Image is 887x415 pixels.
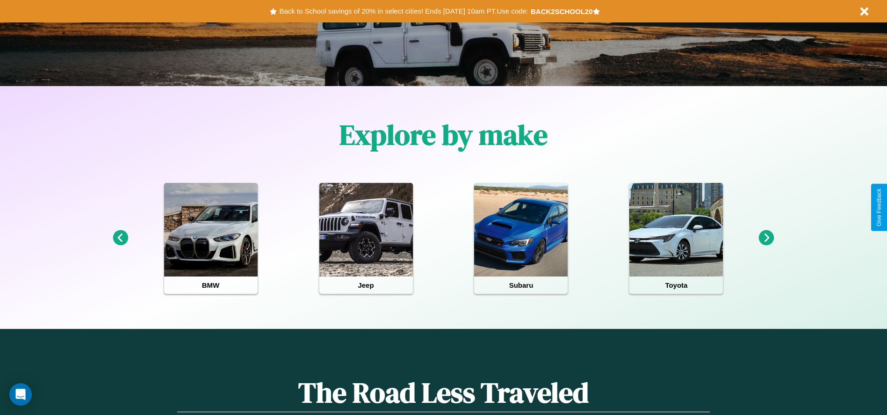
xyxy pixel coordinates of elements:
[629,277,723,294] h4: Toyota
[531,7,593,15] b: BACK2SCHOOL20
[876,189,882,226] div: Give Feedback
[474,277,568,294] h4: Subaru
[339,116,548,154] h1: Explore by make
[277,5,530,18] button: Back to School savings of 20% in select cities! Ends [DATE] 10am PT.Use code:
[177,373,709,412] h1: The Road Less Traveled
[319,277,413,294] h4: Jeep
[164,277,258,294] h4: BMW
[9,383,32,406] div: Open Intercom Messenger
